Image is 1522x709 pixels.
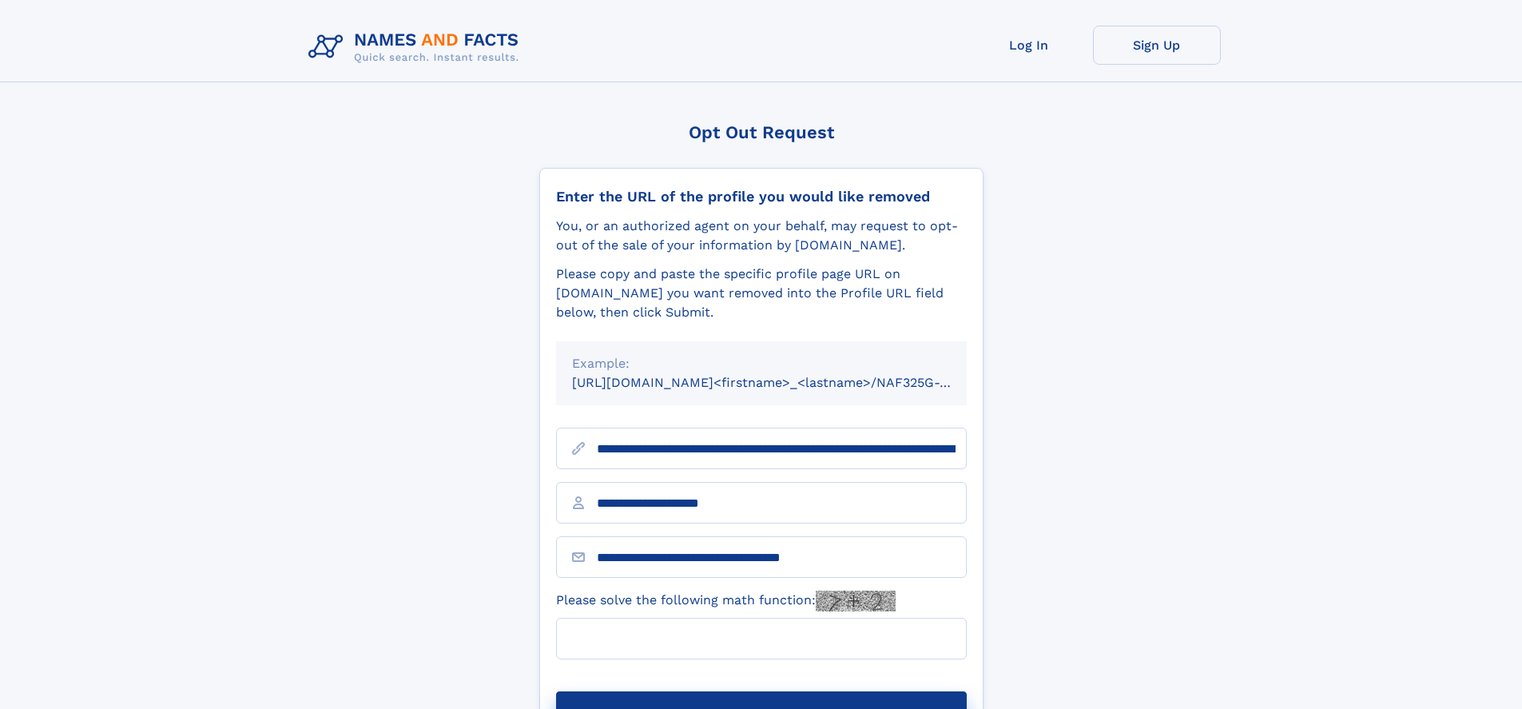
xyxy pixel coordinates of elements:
div: Opt Out Request [539,122,984,142]
div: Please copy and paste the specific profile page URL on [DOMAIN_NAME] you want removed into the Pr... [556,265,967,322]
label: Please solve the following math function: [556,591,896,611]
small: [URL][DOMAIN_NAME]<firstname>_<lastname>/NAF325G-xxxxxxxx [572,375,997,390]
a: Log In [965,26,1093,65]
div: You, or an authorized agent on your behalf, may request to opt-out of the sale of your informatio... [556,217,967,255]
div: Enter the URL of the profile you would like removed [556,188,967,205]
a: Sign Up [1093,26,1221,65]
div: Example: [572,354,951,373]
img: Logo Names and Facts [302,26,532,69]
